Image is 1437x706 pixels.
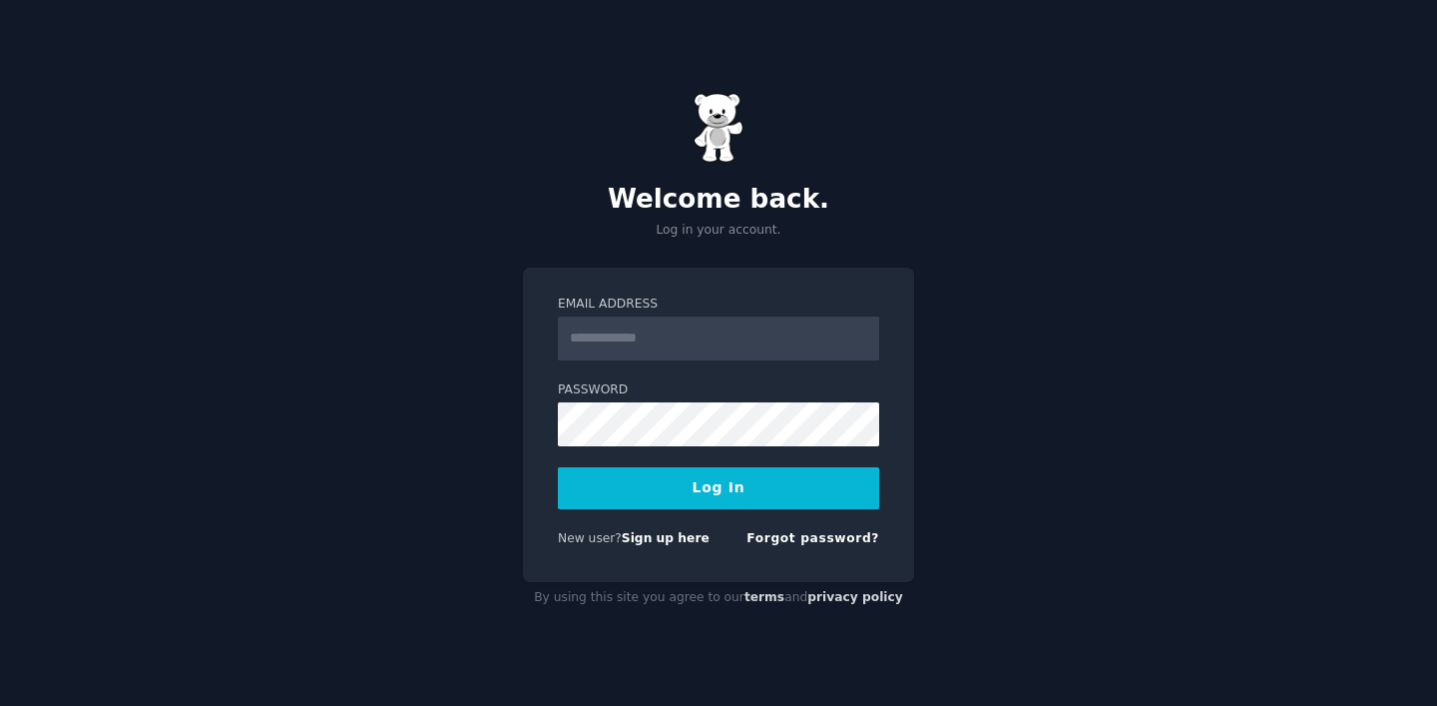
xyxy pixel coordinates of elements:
[746,531,879,545] a: Forgot password?
[558,296,879,314] label: Email Address
[622,531,710,545] a: Sign up here
[558,381,879,399] label: Password
[558,531,622,545] span: New user?
[694,93,743,163] img: Gummy Bear
[744,590,784,604] a: terms
[523,184,914,216] h2: Welcome back.
[523,582,914,614] div: By using this site you agree to our and
[523,222,914,240] p: Log in your account.
[558,467,879,509] button: Log In
[807,590,903,604] a: privacy policy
